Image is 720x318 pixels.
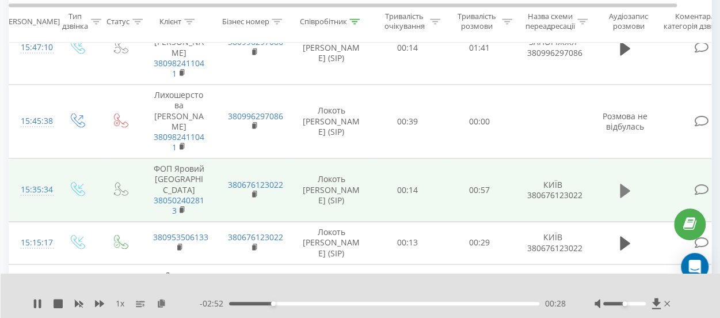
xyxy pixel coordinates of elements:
div: 15:47:10 [21,36,44,59]
td: ФОП Яровий [GEOGRAPHIC_DATA] [142,158,216,222]
div: Тривалість очікування [382,12,427,32]
div: Тип дзвінка [62,12,88,32]
td: Лихошерстова [PERSON_NAME] [142,11,216,85]
div: Accessibility label [622,301,627,306]
td: 00:00 [444,85,516,158]
td: 00:39 [372,85,444,158]
div: Open Intercom Messenger [681,253,708,281]
div: Аудіозапис розмови [600,12,656,32]
a: 380676123022 [228,232,283,243]
td: 00:57 [444,158,516,222]
div: Тривалість розмови [454,12,499,32]
div: Accessibility label [271,301,276,306]
td: Локоть [PERSON_NAME] (SIP) [291,158,372,222]
div: [PERSON_NAME] [2,17,60,26]
div: 15:35:34 [21,179,44,201]
span: Розмова не відбулась [603,111,647,132]
div: Назва схеми переадресації [525,12,574,32]
td: Локоть [PERSON_NAME] (SIP) [291,85,372,158]
div: Співробітник [299,17,346,26]
td: 00:14 [372,11,444,85]
div: Бізнес номер [222,17,269,26]
div: 15:15:17 [21,232,44,254]
td: Лихошерстова [PERSON_NAME] [142,85,216,158]
span: 1 x [116,298,124,309]
span: 00:28 [545,298,566,309]
td: Локоть [PERSON_NAME] (SIP) [291,222,372,264]
td: КИЇВ 380676123022 [516,222,591,264]
td: Локоть [PERSON_NAME] (SIP) [291,11,372,85]
a: 380982411041 [154,131,204,153]
div: Клієнт [159,17,181,26]
td: 00:14 [372,158,444,222]
td: ЗАПОРІЖЖЯ 380996297086 [516,11,591,85]
a: 380953506133 [153,232,208,243]
a: 380676123022 [228,179,283,190]
td: 01:41 [444,11,516,85]
a: 380982411041 [154,58,204,79]
span: - 02:52 [200,298,229,309]
div: 15:45:38 [21,110,44,132]
td: 00:29 [444,222,516,264]
td: КИЇВ 380676123022 [516,158,591,222]
a: 380502402813 [154,195,204,216]
div: Статус [106,17,129,26]
td: 00:13 [372,222,444,264]
a: 380996297086 [228,111,283,122]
